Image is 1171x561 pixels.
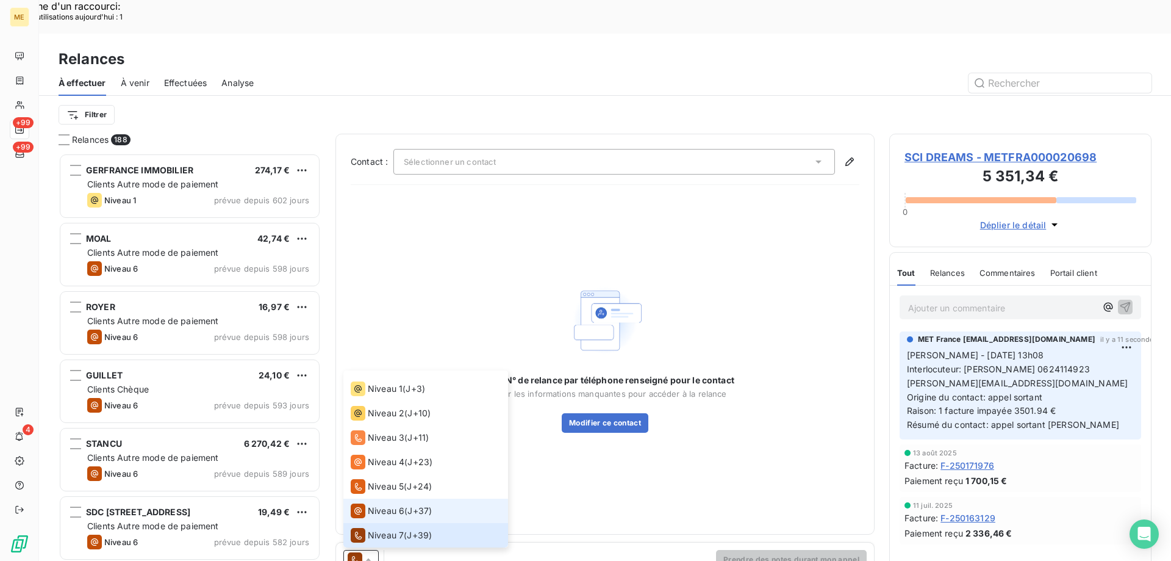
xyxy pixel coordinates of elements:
span: MET France [EMAIL_ADDRESS][DOMAIN_NAME] [918,334,1095,345]
span: Paiement reçu [904,527,963,540]
span: J+24 ) [407,480,432,493]
span: À effectuer [59,77,106,89]
span: 16,97 € [259,302,290,312]
span: prévue depuis 598 jours [214,332,309,342]
span: J+11 ) [407,432,429,444]
span: J+23 ) [407,456,432,468]
span: 1 700,15 € [965,474,1008,487]
span: 11 juil. 2025 [913,502,953,509]
span: Relances [930,268,965,278]
span: Déplier le détail [980,219,1047,231]
span: 13 août 2025 [913,449,957,457]
span: Niveau 3 [368,432,404,444]
button: Modifier ce contact [562,413,648,433]
span: Niveau 6 [104,469,138,479]
span: Facture : [904,512,938,524]
span: Clients Autre mode de paiement [87,247,219,258]
span: Niveau 1 [104,195,136,205]
span: STANCU [86,438,122,449]
span: 188 [111,134,130,145]
span: J+10 ) [407,407,431,419]
span: Aucun N° de relance par téléphone renseigné pour le contact [476,374,734,386]
span: Effectuées [164,77,207,89]
span: J+3 ) [406,383,425,395]
span: GUILLET [86,370,123,380]
span: 6 270,42 € [244,438,290,449]
span: Clients Autre mode de paiement [87,521,219,531]
span: Niveau 7 [368,529,404,541]
button: Filtrer [59,105,115,125]
span: Commentaires [979,268,1036,278]
span: MOAL [86,233,112,244]
div: ( [351,504,432,518]
span: Facture : [904,459,938,472]
span: Sélectionner un contact [404,157,496,167]
span: F-250171976 [940,459,994,472]
span: F-250163129 [940,512,995,524]
span: SCI DREAMS - METFRA000020698 [904,149,1136,165]
span: J+37 ) [407,505,432,517]
div: Open Intercom Messenger [1130,519,1159,549]
span: Niveau 5 [368,480,404,493]
span: 2 336,46 € [965,527,1012,540]
span: prévue depuis 582 jours [214,537,309,547]
div: ( [351,479,432,494]
span: il y a 11 secondes [1100,336,1158,343]
span: Origine du contact: appel sortant [907,392,1042,402]
span: Niveau 6 [104,537,138,547]
span: Raison: 1 facture impayée 3501.94 € [907,405,1056,416]
span: Résumé du contact: appel sortant [PERSON_NAME] [907,419,1119,430]
span: +99 [13,117,34,128]
span: Niveau 6 [104,332,138,342]
input: Rechercher [969,73,1151,93]
img: Logo LeanPay [10,534,29,554]
span: Clients Chèque [87,384,149,394]
div: ( [351,406,431,421]
h3: 5 351,34 € [904,165,1136,190]
span: prévue depuis 598 jours [214,264,309,273]
span: GERFRANCE IMMOBILIER [86,165,193,175]
span: prévue depuis 602 jours [214,195,309,205]
span: Clients Autre mode de paiement [87,316,219,326]
div: ( [351,528,432,543]
span: Niveau 6 [104,400,138,410]
span: 0 [903,207,908,217]
h3: Relances [59,48,124,70]
span: 24,10 € [259,370,290,380]
span: ROYER [86,302,115,312]
span: Niveau 6 [368,505,404,517]
span: prévue depuis 593 jours [214,400,309,410]
span: Analyse [221,77,254,89]
span: J+39 ) [407,529,432,541]
span: Paiement reçu [904,474,963,487]
span: Relances [72,134,109,146]
span: Niveau 2 [368,407,404,419]
div: ( [351,430,429,445]
span: [PERSON_NAME] - [DATE] 13h08 [907,350,1044,360]
span: Clients Autre mode de paiement [87,452,219,463]
span: Niveau 4 [368,456,404,468]
span: Niveau 6 [104,264,138,273]
div: ( [351,455,432,469]
div: ( [351,382,425,396]
span: 19,49 € [258,507,290,517]
span: Niveau 1 [368,383,403,395]
span: À venir [121,77,149,89]
span: 4 [23,424,34,435]
span: Tout [897,268,915,278]
span: +99 [13,142,34,153]
span: Interlocuteur: [PERSON_NAME] 0624114923 [PERSON_NAME][EMAIL_ADDRESS][DOMAIN_NAME] [907,364,1128,388]
span: prévue depuis 589 jours [214,469,309,479]
span: Ajouter les informations manquantes pour accéder à la relance [483,389,726,399]
img: Empty state [566,281,644,360]
span: 42,74 € [257,233,290,244]
button: Déplier le détail [976,218,1065,232]
span: Clients Autre mode de paiement [87,179,219,189]
span: Portail client [1050,268,1097,278]
span: SDC [STREET_ADDRESS] [86,507,190,517]
span: 274,17 € [255,165,290,175]
label: Contact : [351,156,393,168]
